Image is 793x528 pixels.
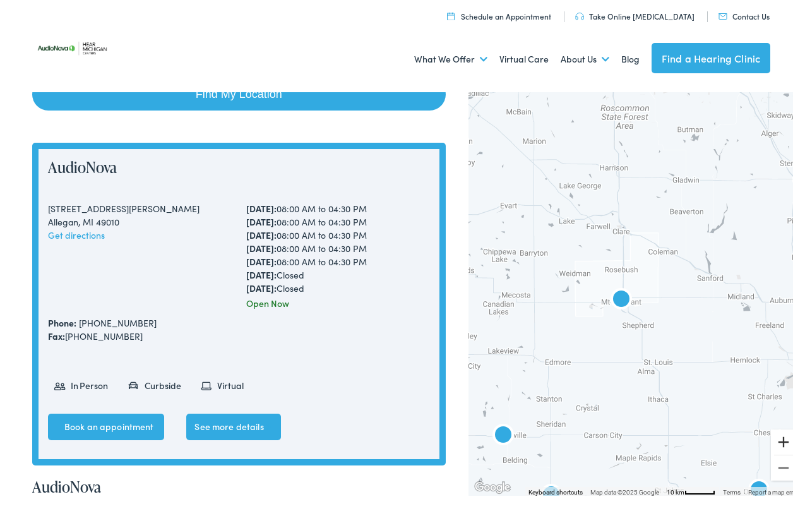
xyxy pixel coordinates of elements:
a: Find a Hearing Clinic [652,40,770,70]
a: Contact Us [718,8,770,18]
li: In Person [48,371,117,393]
strong: [DATE]: [246,212,277,225]
a: Open this area in Google Maps (opens a new window) [472,476,513,493]
a: Book an appointment [48,411,164,437]
strong: [DATE]: [246,239,277,251]
div: AudioNova [536,478,566,508]
a: AudioNova [48,153,117,174]
a: Schedule an Appointment [447,8,551,18]
div: Open Now [246,294,429,307]
li: Curbside [122,371,190,393]
a: What We Offer [414,33,487,80]
strong: Phone: [48,313,76,326]
strong: [DATE]: [246,199,277,212]
a: Find My Location [32,75,446,107]
li: Virtual [194,371,252,393]
img: utility icon [575,9,584,17]
img: utility icon [718,10,727,16]
strong: Fax: [48,327,65,339]
div: 08:00 AM to 04:30 PM 08:00 AM to 04:30 PM 08:00 AM to 04:30 PM 08:00 AM to 04:30 PM 08:00 AM to 0... [246,199,429,292]
a: Get directions [48,225,105,238]
span: 10 km [667,486,684,493]
a: AudioNova [32,473,101,494]
span: Map data ©2025 Google [590,486,659,493]
button: Map Scale: 10 km per 45 pixels [663,484,719,493]
div: AudioNova [488,418,518,448]
strong: [DATE]: [246,265,277,278]
div: Allegan, MI 49010 [48,212,231,225]
a: Take Online [MEDICAL_DATA] [575,8,695,18]
img: Google [472,476,513,493]
div: AudioNova [606,282,636,313]
img: utility icon [447,9,455,17]
strong: [DATE]: [246,279,277,291]
strong: [DATE]: [246,225,277,238]
a: [PHONE_NUMBER] [79,313,157,326]
div: Hear Michigan Centers by AudioNova [744,473,774,503]
button: Keyboard shortcuts [528,485,583,494]
a: Blog [621,33,640,80]
div: [STREET_ADDRESS][PERSON_NAME] [48,199,231,212]
div: [PHONE_NUMBER] [48,327,430,340]
a: About Us [561,33,609,80]
a: See more details [186,411,281,437]
a: Virtual Care [499,33,549,80]
a: Terms (opens in new tab) [723,486,741,493]
strong: [DATE]: [246,252,277,265]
